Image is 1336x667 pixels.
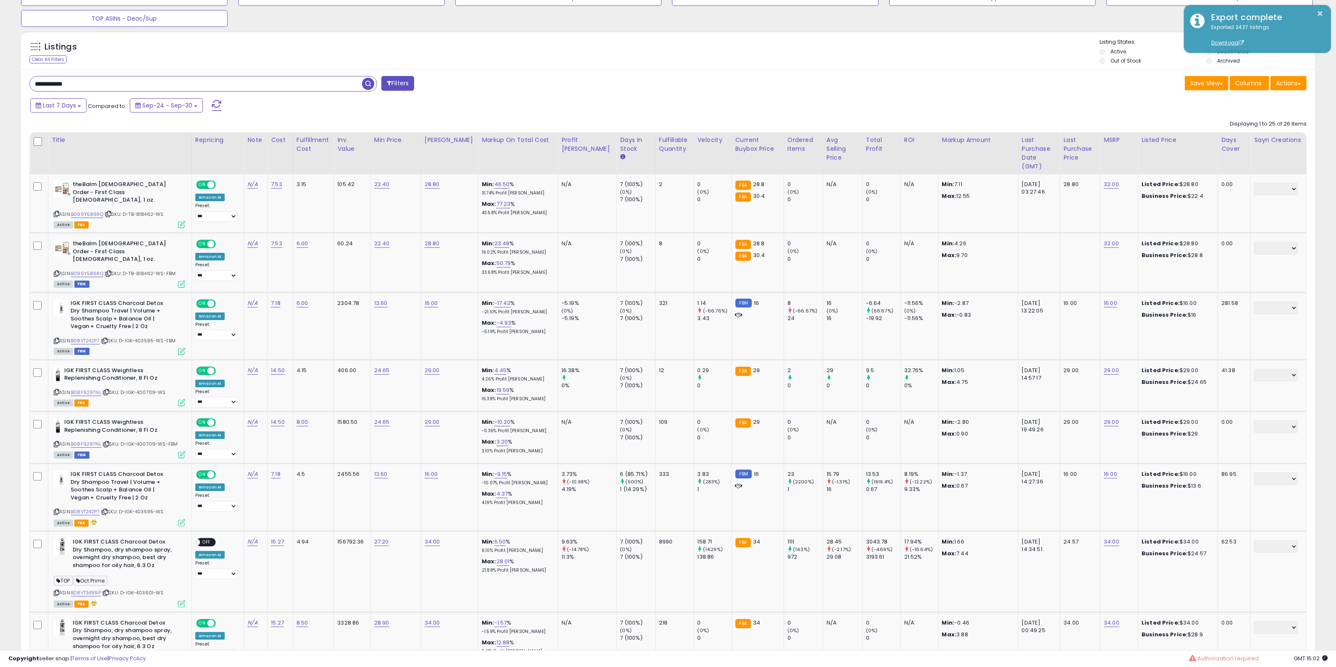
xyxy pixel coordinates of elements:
a: 19.59 [496,386,510,394]
a: 27.20 [374,538,389,546]
div: N/A [904,181,932,188]
p: 19.02% Profit [PERSON_NAME] [482,249,551,255]
div: 0 [698,240,732,247]
a: 3.20 [496,438,508,446]
span: ON [197,241,207,248]
div: 0 [787,181,823,188]
div: 8 [659,240,688,247]
b: Listed Price: [1142,299,1180,307]
img: 41RyvXOIK1L._SL40_.jpg [54,240,71,257]
div: Preset: [195,262,237,281]
a: 34.00 [425,619,440,627]
span: FBM [74,348,89,355]
div: Note [247,136,264,144]
small: FBA [735,367,751,376]
p: -0.83 [942,311,1012,319]
th: CSV column name: cust_attr_5_Sayn Creations [1251,132,1307,174]
div: 4.15 [297,367,327,374]
strong: Min: [942,366,955,374]
a: -4.93 [496,319,512,327]
div: Last Purchase Price [1063,136,1097,162]
div: 24 [787,315,823,322]
a: Privacy Policy [109,654,146,662]
div: [DATE] 03:27:46 [1022,181,1054,196]
span: OFF [215,181,228,189]
div: 2 [787,367,823,374]
small: FBM [735,299,752,307]
div: Total Profit [866,136,897,153]
div: Displaying 1 to 25 of 26 items [1230,120,1307,128]
a: 29.00 [1104,418,1119,426]
h5: Listings [45,41,77,53]
a: 7.18 [271,470,281,478]
b: theBalm [DEMOGRAPHIC_DATA] Order - First Class [DEMOGRAPHIC_DATA], 1 oz. [73,240,175,265]
span: Last 7 Days [43,101,76,110]
strong: Min: [942,299,955,307]
span: 30.4 [753,251,765,259]
div: 7 (100%) [620,299,655,307]
div: 7 (100%) [620,255,655,263]
b: Listed Price: [1142,366,1180,374]
div: 8 [787,299,823,307]
a: 28.80 [425,180,440,189]
span: Sep-24 - Sep-30 [142,101,192,110]
a: B099Y586RQ [71,270,103,277]
a: 8.00 [297,418,308,426]
strong: Max: [942,311,957,319]
p: 31.74% Profit [PERSON_NAME] [482,190,551,196]
div: 2304.78 [337,299,364,307]
div: 28.80 [1063,181,1094,188]
a: 34.00 [1104,538,1119,546]
a: N/A [247,538,257,546]
a: 12.88 [496,638,510,647]
div: 0 [787,240,823,247]
label: Out of Stock [1110,57,1141,64]
a: B08F9297NL [71,441,101,448]
span: OFF [215,367,228,374]
span: All listings currently available for purchase on Amazon [54,348,73,355]
a: Download [1211,39,1244,46]
a: 77.23 [496,200,511,208]
a: 6.00 [297,239,308,248]
div: Last Purchase Date (GMT) [1022,136,1057,171]
div: Amazon AI [195,194,225,201]
a: B08VT242P7 [71,337,100,344]
img: 41tdq19Q0aL._SL40_.jpg [54,619,71,636]
span: OFF [215,300,228,307]
a: B08VT3499P [71,589,101,596]
div: Fulfillable Quantity [659,136,690,153]
small: FBA [735,240,751,249]
p: -2.87 [942,299,1012,307]
div: Inv. value [337,136,367,153]
div: % [482,200,551,216]
p: -21.10% Profit [PERSON_NAME] [482,309,551,315]
small: (-66.76%) [703,307,727,314]
button: Filters [381,76,414,91]
a: 7.18 [271,299,281,307]
div: 406.00 [337,367,364,374]
div: Amazon AI [195,312,225,320]
div: [DATE] 13:22:05 [1022,299,1054,315]
a: N/A [247,299,257,307]
div: 1.14 [698,299,732,307]
div: Cost [271,136,289,144]
a: 22.40 [374,180,390,189]
div: Avg Selling Price [827,136,859,162]
a: 16.00 [425,299,438,307]
div: 7 (100%) [620,181,655,188]
a: 28.80 [425,239,440,248]
div: 0 [866,255,900,263]
small: (-66.67%) [793,307,817,314]
div: 29.00 [1063,367,1094,374]
label: Archived [1217,57,1240,64]
b: Min: [482,366,494,374]
div: -11.56% [904,299,938,307]
a: 14.50 [271,366,285,375]
b: Listed Price: [1142,180,1180,188]
a: 28.01 [496,557,510,566]
div: ASIN: [54,181,185,227]
div: % [482,240,551,255]
a: 29.00 [1104,366,1119,375]
span: All listings currently available for purchase on Amazon [54,221,73,228]
div: 0 [698,181,732,188]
